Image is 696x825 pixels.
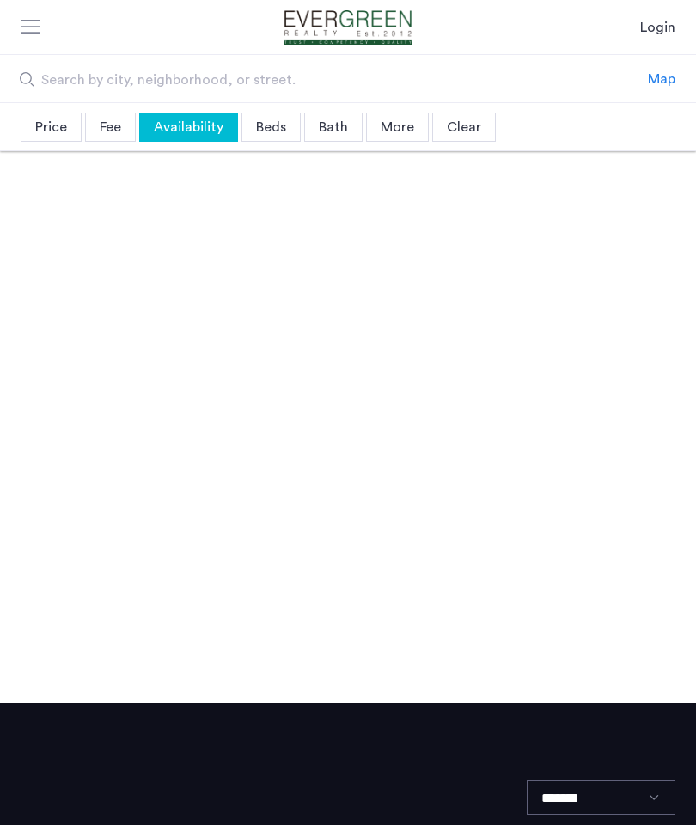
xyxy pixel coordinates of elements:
[621,753,679,808] iframe: chat widget
[366,113,429,142] div: More
[264,10,432,45] img: logo
[100,120,121,134] span: Fee
[432,113,496,142] div: Clear
[41,70,559,90] span: Search by city, neighborhood, or street.
[154,120,223,134] span: Availability
[640,17,675,38] a: Login
[304,113,363,142] div: Bath
[241,113,301,142] div: Beds
[527,780,675,815] select: Language select
[648,69,675,89] div: Map
[264,10,432,45] a: Cazamio Logo
[21,113,82,142] div: Price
